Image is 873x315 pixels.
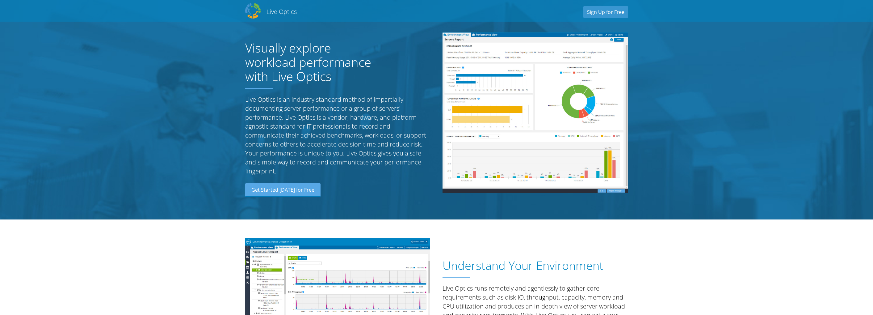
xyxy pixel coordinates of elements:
a: Get Started [DATE] for Free [245,183,321,197]
h2: Live Optics [267,7,297,16]
a: Sign Up for Free [583,6,628,18]
p: Live Optics is an industry standard method of impartially documenting server performance or a gro... [245,95,430,176]
img: Server Report [443,32,628,193]
img: Dell Dpack [245,3,261,19]
h1: Understand Your Environment [443,259,625,272]
h1: Visually explore workload performance with Live Optics [245,41,384,83]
